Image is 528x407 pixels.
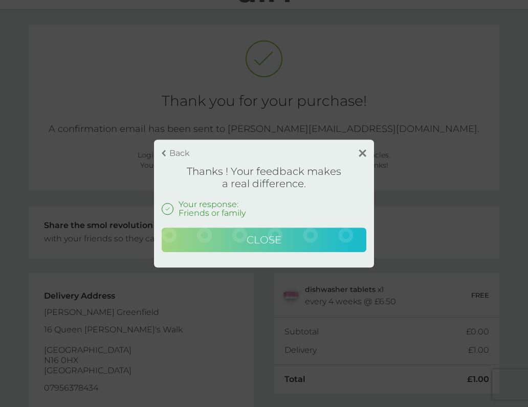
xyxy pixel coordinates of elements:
p: Back [169,149,190,157]
p: Friends or family [179,209,246,217]
button: Close [162,228,366,252]
img: back [162,150,166,156]
img: close [359,149,366,157]
p: Your response: [179,200,246,209]
span: Close [247,234,281,246]
h1: Thanks ! Your feedback makes a real difference. [162,165,366,190]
